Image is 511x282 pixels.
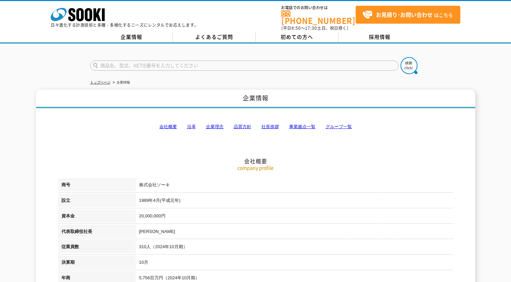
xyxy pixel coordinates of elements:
[136,240,453,256] td: 310人（2024年10月期）
[261,124,279,129] a: 社長挨拶
[136,209,453,225] td: 20,000,000円
[159,124,177,129] a: 会社概要
[281,33,313,41] span: 初めての方へ
[90,32,173,42] a: 企業情報
[256,32,338,42] a: 初めての方へ
[136,256,453,271] td: 10月
[58,209,136,225] th: 資本金
[173,32,256,42] a: よくあるご質問
[58,225,136,240] th: 代表取締役社長
[58,178,136,194] th: 商号
[326,124,352,129] a: グループ一覧
[281,25,348,31] span: (平日 ～ 土日、祝日除く)
[356,6,460,24] a: お見積り･お問い合わせはこちら
[362,10,453,20] span: はこちら
[401,57,417,74] img: btn_search.png
[289,124,315,129] a: 事業拠点一覧
[58,256,136,271] th: 決算期
[90,80,110,84] a: トップページ
[58,90,453,165] h2: 会社概要
[58,194,136,209] th: 設立
[136,178,453,194] td: 株式会社ソーキ
[136,225,453,240] td: [PERSON_NAME]
[305,25,317,31] span: 17:30
[58,240,136,256] th: 従業員数
[338,32,421,42] a: 採用情報
[376,10,433,19] strong: お見積り･お問い合わせ
[36,90,475,108] h1: 企業情報
[291,25,301,31] span: 8:50
[281,6,356,10] span: お電話でのお問い合わせは
[136,194,453,209] td: 1989年4月(平成元年)
[111,79,130,86] li: 企業情報
[187,124,196,129] a: 沿革
[281,10,356,24] a: [PHONE_NUMBER]
[51,23,199,27] p: 日々進化する計測技術と多種・多様化するニーズにレンタルでお応えします。
[58,164,453,171] p: company profile
[234,124,251,129] a: 品質方針
[206,124,224,129] a: 企業理念
[90,61,399,71] input: 商品名、型式、NETIS番号を入力してください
